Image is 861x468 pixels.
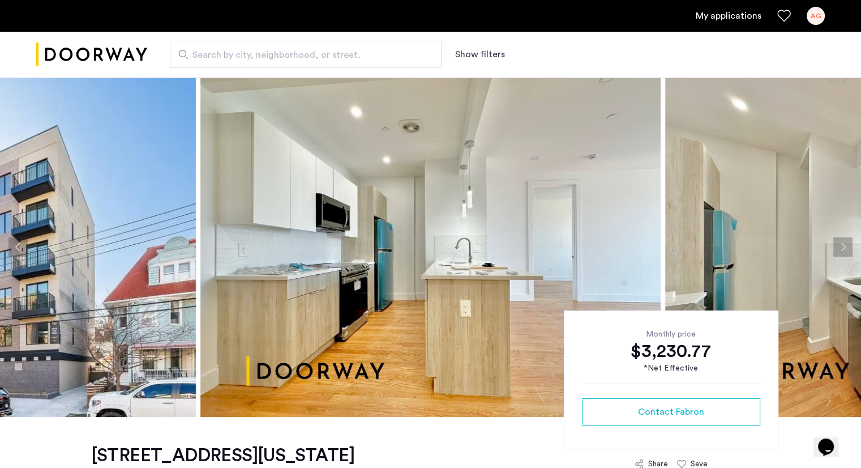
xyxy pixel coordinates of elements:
[582,363,760,375] div: *Net Effective
[582,340,760,363] div: $3,230.77
[36,33,147,76] a: Cazamio logo
[8,237,28,257] button: Previous apartment
[696,9,761,23] a: My application
[807,7,825,25] div: AG
[582,329,760,340] div: Monthly price
[638,405,704,419] span: Contact Fabron
[813,423,850,457] iframe: chat widget
[200,77,661,417] img: apartment
[192,48,410,62] span: Search by city, neighborhood, or street.
[36,33,147,76] img: logo
[833,237,853,257] button: Next apartment
[582,398,760,426] button: button
[777,9,791,23] a: Favorites
[170,41,442,68] input: Apartment Search
[91,444,354,467] h1: [STREET_ADDRESS][US_STATE]
[455,48,505,61] button: Show or hide filters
